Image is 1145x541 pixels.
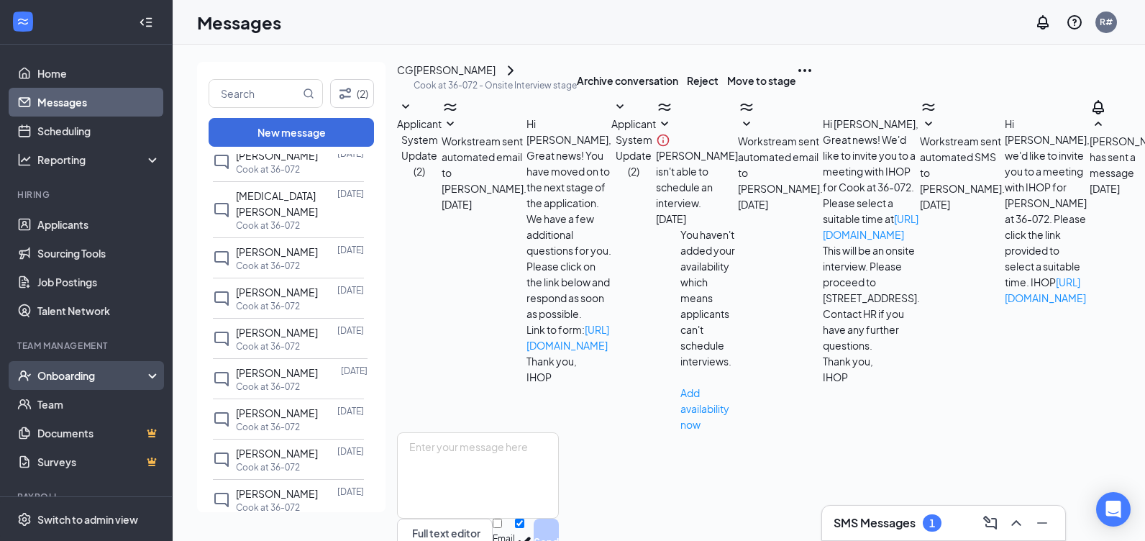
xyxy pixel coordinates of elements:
[442,99,459,116] svg: WorkstreamLogo
[397,62,414,78] div: CG
[37,419,160,447] a: DocumentsCrown
[526,369,611,385] p: IHOP
[209,80,300,107] input: Search
[823,242,920,353] p: This will be an onsite interview. Please proceed to [STREET_ADDRESS]. Contact HR if you have any ...
[236,260,300,272] p: Cook at 36-072
[526,353,611,369] p: Thank you,
[929,517,935,529] div: 1
[236,381,300,393] p: Cook at 36-072
[738,116,755,133] svg: SmallChevronDown
[37,210,160,239] a: Applicants
[17,368,32,383] svg: UserCheck
[197,10,281,35] h1: Messages
[577,62,678,99] button: Archive conversation
[823,116,920,132] p: Hi [PERSON_NAME],
[37,59,160,88] a: Home
[17,491,158,503] div: Payroll
[1100,16,1113,28] div: R#
[337,445,364,458] p: [DATE]
[442,116,459,133] svg: SmallChevronDown
[727,62,796,99] button: Move to stage
[1090,181,1120,196] span: [DATE]
[442,135,526,195] span: Workstream sent automated email to [PERSON_NAME].
[526,147,611,211] p: Great news! You have moved on to the next stage of the application.
[920,116,937,133] svg: SmallChevronDown
[236,300,300,312] p: Cook at 36-072
[236,366,318,379] span: [PERSON_NAME]
[37,153,161,167] div: Reporting
[213,201,230,219] svg: ChatInactive
[526,322,611,353] p: Link to form:
[236,487,318,500] span: [PERSON_NAME]
[337,244,364,256] p: [DATE]
[236,421,300,433] p: Cook at 36-072
[1090,99,1107,116] svg: Bell
[337,486,364,498] p: [DATE]
[213,250,230,267] svg: ChatInactive
[515,519,524,528] input: SMS
[337,284,364,296] p: [DATE]
[236,326,318,339] span: [PERSON_NAME]
[17,512,32,527] svg: Settings
[337,147,364,160] p: [DATE]
[37,117,160,145] a: Scheduling
[920,196,950,212] span: [DATE]
[17,188,158,201] div: Hiring
[16,14,30,29] svg: WorkstreamLogo
[209,118,374,147] button: New message
[680,386,729,431] span: Add availability now
[37,268,160,296] a: Job Postings
[236,340,300,353] p: Cook at 36-072
[397,99,414,116] svg: SmallChevronDown
[823,132,920,242] p: Great news! We'd like to invite you to a meeting with IHOP for Cook at 36-072. Please select a su...
[337,324,364,337] p: [DATE]
[1066,14,1083,31] svg: QuestionInfo
[1005,512,1028,535] button: ChevronUp
[687,62,719,99] button: Reject
[1096,492,1131,527] div: Open Intercom Messenger
[213,411,230,428] svg: ChatInactive
[979,512,1002,535] button: ComposeMessage
[17,153,32,167] svg: Analysis
[920,99,937,116] svg: WorkstreamLogo
[611,99,656,179] button: SmallChevronDownApplicant System Update (2)
[213,153,230,171] svg: ChatInactive
[1090,116,1107,133] svg: SmallChevronUp
[656,133,670,147] svg: Info
[337,405,364,417] p: [DATE]
[656,149,738,209] span: [PERSON_NAME] isn't able to schedule an interview.
[341,365,368,377] p: [DATE]
[397,99,442,179] button: SmallChevronDownApplicant System Update (2)
[330,79,374,108] button: Filter (2)
[526,116,611,147] p: Hi [PERSON_NAME],
[414,62,496,79] div: [PERSON_NAME]
[236,189,318,218] span: [MEDICAL_DATA][PERSON_NAME]
[502,62,519,79] button: ChevronRight
[611,117,656,178] span: Applicant System Update (2)
[213,451,230,468] svg: ChatInactive
[37,512,138,527] div: Switch to admin view
[37,447,160,476] a: SurveysCrown
[920,135,1005,195] span: Workstream sent automated SMS to [PERSON_NAME].
[236,245,318,258] span: [PERSON_NAME]
[17,340,158,352] div: Team Management
[526,211,611,322] p: We have a few additional questions for you. Please click on the link below and respond as soon as...
[1005,117,1090,304] span: Hi [PERSON_NAME], we'd like to invite you to a meeting with IHOP for [PERSON_NAME] at 36-072. Ple...
[236,149,318,162] span: [PERSON_NAME]
[236,461,300,473] p: Cook at 36-072
[236,501,300,514] p: Cook at 36-072
[37,390,160,419] a: Team
[37,368,148,383] div: Onboarding
[303,88,314,99] svg: MagnifyingGlass
[442,196,472,212] span: [DATE]
[611,99,629,116] svg: SmallChevronDown
[823,353,920,369] p: Thank you,
[656,99,673,116] svg: WorkstreamLogo
[37,88,160,117] a: Messages
[823,369,920,385] p: IHOP
[656,116,673,133] svg: SmallChevronDown
[982,514,999,532] svg: ComposeMessage
[397,117,442,178] span: Applicant System Update (2)
[236,163,300,176] p: Cook at 36-072
[656,211,686,227] span: [DATE]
